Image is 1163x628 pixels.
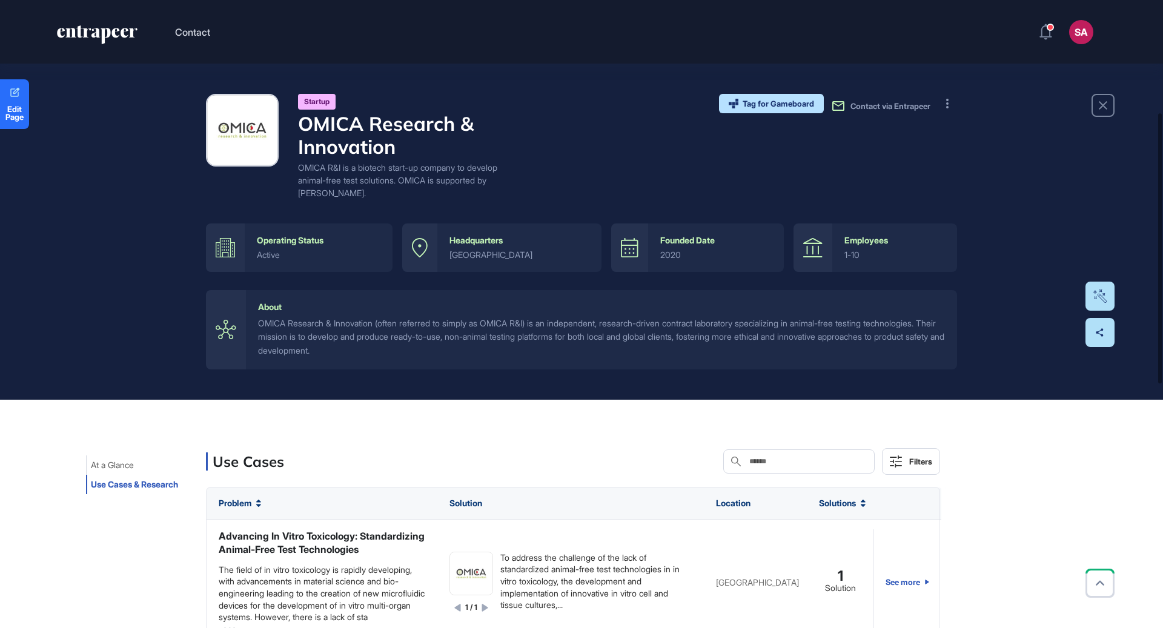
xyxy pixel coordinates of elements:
div: OMICA R&I is a biotech start-up company to develop animal-free test solutions. OMICA is supported... [298,161,504,199]
div: 1 / 1 [465,603,477,613]
div: Startup [298,94,336,110]
span: Problem [219,498,251,508]
div: active [257,250,380,260]
div: [GEOGRAPHIC_DATA] [449,250,589,260]
div: Operating Status [257,236,323,245]
div: To address the challenge of the lack of standardized animal-free test technologies in in vitro to... [500,552,692,611]
span: 1 [838,570,843,582]
div: About [258,302,282,312]
button: Filters [882,448,940,475]
span: At a Glance [91,460,134,470]
button: At a Glance [86,455,139,475]
span: Location [716,498,750,508]
img: image [450,552,492,595]
span: Contact via Entrapeer [850,101,930,111]
span: Use Cases & Research [91,480,178,489]
a: entrapeer-logo [56,25,139,48]
div: Filters [909,457,932,466]
div: Employees [844,236,888,245]
div: 2020 [660,250,772,260]
span: Tag for Gameboard [743,100,814,108]
div: Solution [825,583,856,594]
h3: Use Cases [213,452,284,471]
div: Founded Date [660,236,715,245]
div: Advancing In Vitro Toxicology: Standardizing Animal-Free Test Technologies [219,529,425,557]
img: OMICA Research & Innovation-logo [208,96,277,165]
a: image [449,552,493,595]
h4: OMICA Research & Innovation [298,112,504,159]
span: Solution [449,498,482,508]
span: Solutions [819,498,856,508]
div: Headquarters [449,236,503,245]
button: Contact via Entrapeer [831,99,930,113]
button: Use Cases & Research [86,475,183,494]
div: [GEOGRAPHIC_DATA] [716,578,795,587]
div: OMICA Research & Innovation (often referred to simply as OMICA R&I) is an independent, research-d... [258,317,945,357]
button: Contact [175,24,210,40]
button: SA [1069,20,1093,44]
div: The field of in vitro toxicology is rapidly developing, with advancements in material science and... [219,564,425,623]
div: 1-10 [844,250,945,260]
